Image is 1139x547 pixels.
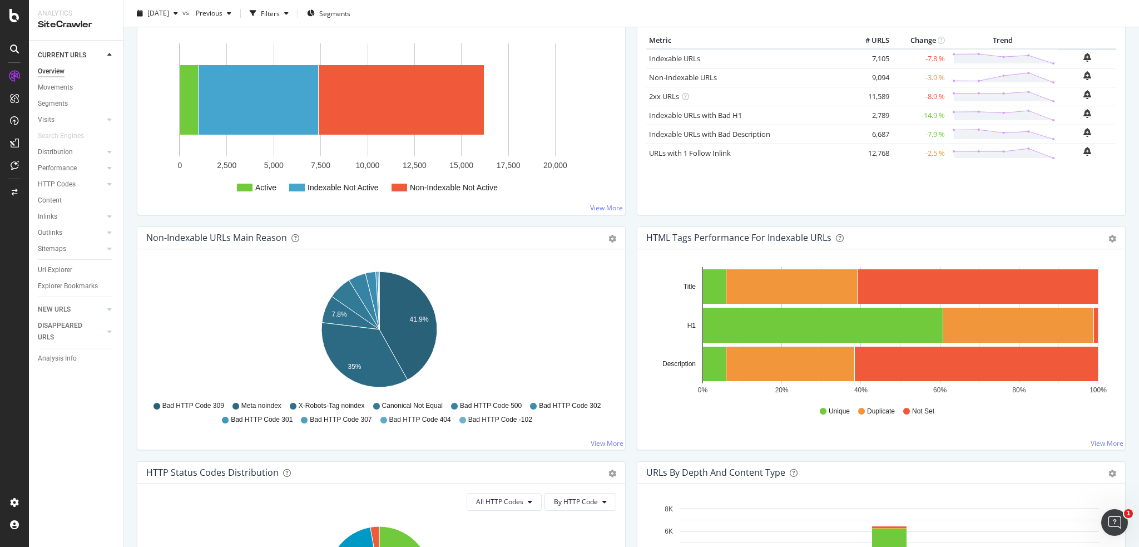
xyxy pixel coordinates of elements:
text: 41.9% [410,315,429,323]
a: Visits [38,114,104,126]
span: Bad HTTP Code 500 [460,401,522,411]
div: Explorer Bookmarks [38,280,98,292]
th: Change [892,32,948,49]
span: Segments [319,8,350,18]
span: Canonical Not Equal [382,401,443,411]
div: Non-Indexable URLs Main Reason [146,232,287,243]
a: View More [1091,438,1123,448]
text: 17,500 [497,161,521,170]
span: Bad HTTP Code 307 [310,415,372,425]
td: -2.5 % [892,144,948,162]
div: A chart. [646,267,1112,396]
div: HTML Tags Performance for Indexable URLs [646,232,831,243]
div: Performance [38,162,77,174]
div: Outlinks [38,227,62,239]
a: Explorer Bookmarks [38,280,115,292]
span: 2025 Sep. 17th [147,8,169,18]
span: vs [182,7,191,17]
span: Bad HTTP Code 309 [162,401,224,411]
th: Metric [646,32,848,49]
a: Sitemaps [38,243,104,255]
a: CURRENT URLS [38,50,104,61]
text: Active [255,183,276,192]
td: 6,687 [848,125,892,144]
td: -7.8 % [892,49,948,68]
text: 12,500 [403,161,427,170]
div: CURRENT URLS [38,50,86,61]
text: 2,500 [217,161,236,170]
text: 5,000 [264,161,284,170]
th: Trend [948,32,1058,49]
div: Filters [261,8,280,18]
div: gear [1108,470,1116,477]
text: Title [684,283,696,290]
span: Unique [829,407,850,416]
div: bell-plus [1083,90,1091,99]
div: Sitemaps [38,243,66,255]
text: 20,000 [543,161,567,170]
a: Indexable URLs with Bad Description [649,129,770,139]
a: URLs with 1 Follow Inlink [649,148,731,158]
span: Not Set [912,407,934,416]
a: Inlinks [38,211,104,223]
text: 0% [698,386,708,394]
text: 100% [1090,386,1107,394]
a: Performance [38,162,104,174]
div: DISAPPEARED URLS [38,320,94,343]
div: Analysis Info [38,353,77,364]
button: By HTTP Code [544,493,616,511]
a: 2xx URLs [649,91,679,101]
div: bell-plus [1083,71,1091,80]
div: URLs by Depth and Content Type [646,467,785,478]
div: gear [608,235,616,243]
text: 8K [665,505,673,513]
td: -14.9 % [892,106,948,125]
td: 11,589 [848,87,892,106]
a: View More [590,203,623,213]
svg: A chart. [146,267,612,396]
text: Description [662,360,696,368]
button: Filters [245,4,293,22]
text: 35% [348,363,361,371]
div: bell-plus [1083,147,1091,156]
text: 7.8% [331,311,347,318]
div: Content [38,195,62,206]
div: bell-plus [1083,109,1091,118]
button: Previous [191,4,236,22]
text: 20% [775,386,789,394]
span: Bad HTTP Code 404 [389,415,451,425]
a: Search Engines [38,130,95,142]
text: 10,000 [356,161,380,170]
a: Indexable URLs [649,53,700,63]
div: Overview [38,66,65,77]
svg: A chart. [146,32,616,206]
text: 7,500 [311,161,330,170]
span: Meta noindex [241,401,281,411]
span: By HTTP Code [554,497,598,506]
div: Analytics [38,9,114,18]
div: Url Explorer [38,264,72,276]
text: Indexable Not Active [308,183,379,192]
a: HTTP Codes [38,179,104,190]
div: Search Engines [38,130,84,142]
span: All HTTP Codes [476,497,523,506]
div: gear [1108,235,1116,243]
div: Segments [38,98,68,110]
a: Distribution [38,146,104,158]
div: bell-plus [1083,128,1091,137]
span: Duplicate [867,407,895,416]
span: X-Robots-Tag noindex [299,401,365,411]
text: 60% [933,386,947,394]
a: Overview [38,66,115,77]
button: All HTTP Codes [467,493,542,511]
a: Url Explorer [38,264,115,276]
div: gear [608,470,616,477]
text: 15,000 [449,161,473,170]
a: DISAPPEARED URLS [38,320,104,343]
span: Bad HTTP Code 302 [539,401,601,411]
a: Indexable URLs with Bad H1 [649,110,742,120]
td: -3.9 % [892,68,948,87]
text: 40% [854,386,868,394]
